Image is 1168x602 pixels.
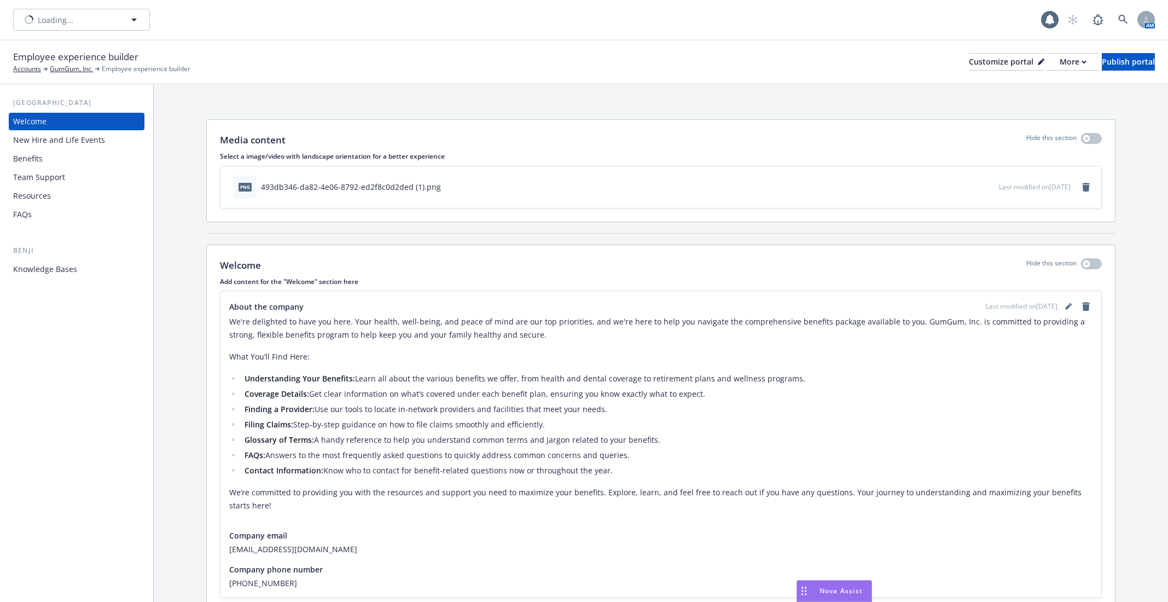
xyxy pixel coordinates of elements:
[220,133,286,147] p: Media content
[50,64,93,74] a: GumGum, Inc.
[229,564,323,575] span: Company phone number
[9,245,144,256] div: Benji
[1087,9,1109,31] a: Report a Bug
[229,301,304,312] span: About the company
[9,206,144,223] a: FAQs
[241,449,1093,462] li: Answers to the most frequently asked questions to quickly address common concerns and queries.
[245,450,265,460] strong: FAQs:
[241,418,1093,431] li: Step-by-step guidance on how to file claims smoothly and efficiently.
[969,54,1044,70] div: Customize portal
[13,150,43,167] div: Benefits
[38,14,73,26] span: Loading...
[1047,53,1100,71] button: More
[229,577,1093,589] span: [PHONE_NUMBER]
[245,404,315,414] strong: Finding a Provider:
[985,181,995,193] button: preview file
[9,187,144,205] a: Resources
[797,580,872,602] button: Nova Assist
[1062,9,1084,31] a: Start snowing
[967,181,976,193] button: download file
[9,113,144,130] a: Welcome
[13,187,51,205] div: Resources
[13,64,41,74] a: Accounts
[245,373,355,384] strong: Understanding Your Benefits:
[241,387,1093,401] li: Get clear information on what’s covered under each benefit plan, ensuring you know exactly what t...
[1026,133,1077,147] p: Hide this section
[13,50,138,64] span: Employee experience builder
[220,258,261,273] p: Welcome
[241,464,1093,477] li: Know who to contact for benefit-related questions now or throughout the year.
[245,389,309,399] strong: Coverage Details:
[245,465,323,476] strong: Contact Information:
[9,169,144,186] a: Team Support
[1102,54,1155,70] div: Publish portal
[999,182,1071,192] span: Last modified on [DATE]
[1060,54,1086,70] div: More
[13,9,150,31] button: Loading...
[102,64,190,74] span: Employee experience builder
[13,261,77,278] div: Knowledge Bases
[9,150,144,167] a: Benefits
[969,53,1044,71] button: Customize portal
[13,131,105,149] div: New Hire and Life Events
[229,543,1093,555] span: [EMAIL_ADDRESS][DOMAIN_NAME]
[220,152,1102,161] p: Select a image/video with landscape orientation for a better experience
[1079,300,1093,313] a: remove
[1112,9,1134,31] a: Search
[13,169,65,186] div: Team Support
[9,261,144,278] a: Knowledge Bases
[229,315,1093,341] p: We're delighted to have you here. Your health, well-being, and peace of mind are our top prioriti...
[245,419,293,430] strong: Filing Claims:
[1102,53,1155,71] button: Publish portal
[261,181,441,193] div: 493db346-da82-4e06-8792-ed2f8c0d2ded (1).png
[13,206,32,223] div: FAQs
[1079,181,1093,194] a: remove
[241,372,1093,385] li: Learn all about the various benefits we offer, from health and dental coverage to retirement plan...
[13,113,47,130] div: Welcome
[239,183,252,191] span: png
[220,277,1102,286] p: Add content for the "Welcome" section here
[1062,300,1075,313] a: editPencil
[820,586,863,595] span: Nova Assist
[229,530,287,541] span: Company email
[229,486,1093,512] p: We’re committed to providing you with the resources and support you need to maximize your benefit...
[797,581,811,601] div: Drag to move
[9,97,144,108] div: [GEOGRAPHIC_DATA]
[241,433,1093,447] li: A handy reference to help you understand common terms and jargon related to your benefits.
[241,403,1093,416] li: Use our tools to locate in-network providers and facilities that meet your needs.
[245,435,314,445] strong: Glossary of Terms:
[9,131,144,149] a: New Hire and Life Events
[986,302,1057,311] span: Last modified on [DATE]
[1026,258,1077,273] p: Hide this section
[229,350,1093,363] p: What You’ll Find Here:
